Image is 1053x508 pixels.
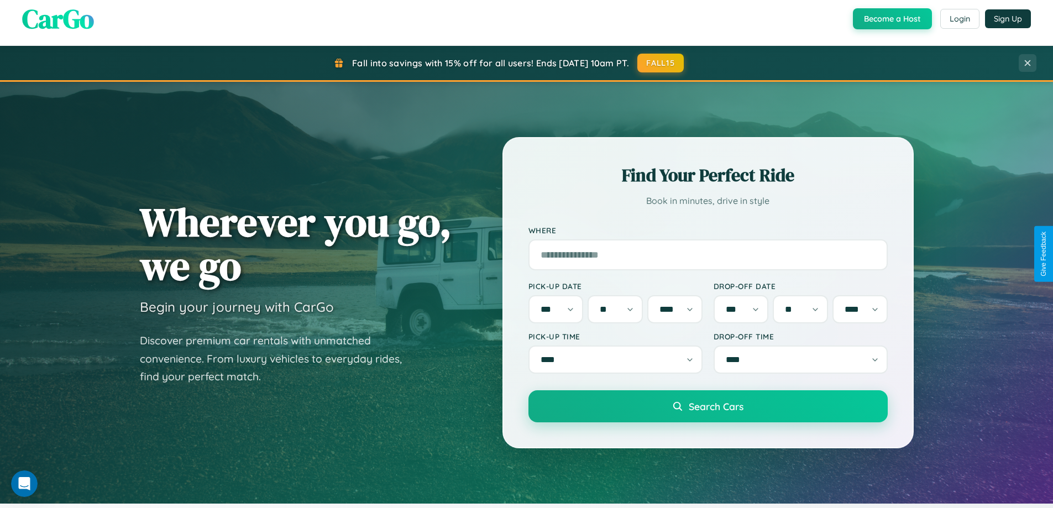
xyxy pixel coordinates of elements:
label: Pick-up Date [528,281,703,291]
h1: Wherever you go, we go [140,200,452,287]
span: CarGo [22,1,94,37]
span: Search Cars [689,400,743,412]
button: Login [940,9,979,29]
label: Drop-off Date [714,281,888,291]
p: Discover premium car rentals with unmatched convenience. From luxury vehicles to everyday rides, ... [140,332,416,386]
label: Drop-off Time [714,332,888,341]
h2: Find Your Perfect Ride [528,163,888,187]
button: Become a Host [853,8,932,29]
label: Where [528,226,888,235]
iframe: Intercom live chat [11,470,38,497]
button: Search Cars [528,390,888,422]
label: Pick-up Time [528,332,703,341]
h3: Begin your journey with CarGo [140,298,334,315]
p: Book in minutes, drive in style [528,193,888,209]
div: Give Feedback [1040,232,1047,276]
span: Fall into savings with 15% off for all users! Ends [DATE] 10am PT. [352,57,629,69]
button: Sign Up [985,9,1031,28]
button: FALL15 [637,54,684,72]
